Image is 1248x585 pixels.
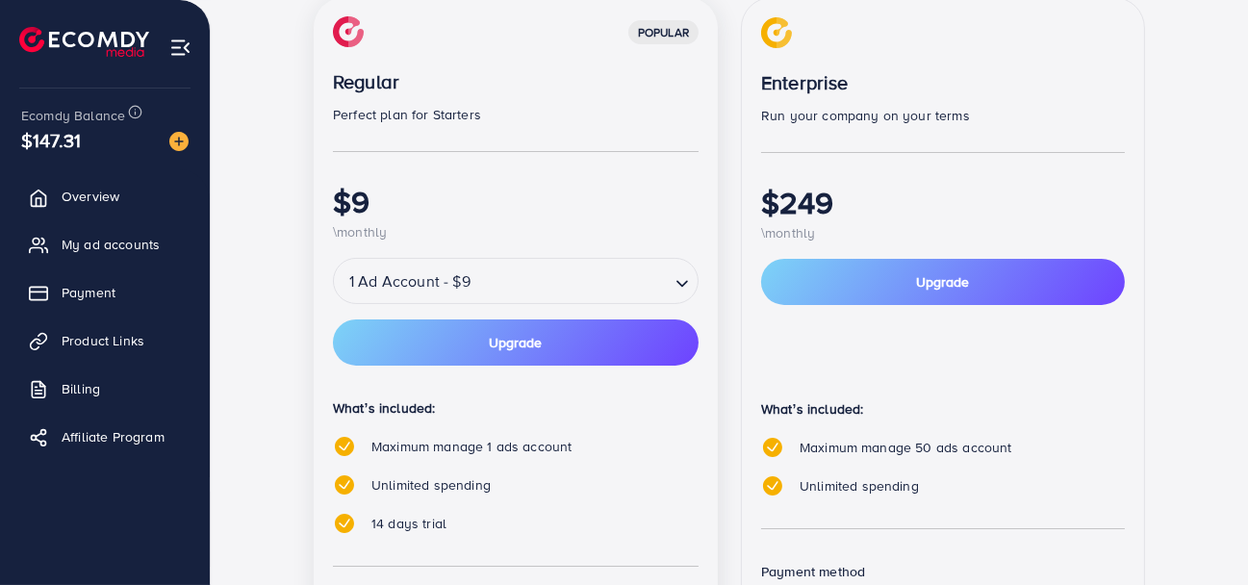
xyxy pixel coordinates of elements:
span: Product Links [62,331,144,350]
img: img [333,16,364,47]
a: Product Links [14,321,195,360]
p: Payment method [761,560,1125,583]
img: tick [761,474,784,497]
p: What’s included: [761,397,1125,420]
p: Run your company on your terms [761,104,1125,127]
iframe: Chat [1166,498,1234,571]
span: Unlimited spending [800,476,919,496]
div: popular [628,20,699,44]
img: img [761,17,792,48]
span: \monthly [333,222,387,242]
p: Regular [333,70,699,93]
a: Billing [14,369,195,408]
span: Ecomdy Balance [21,106,125,125]
span: 1 Ad Account - $9 [345,264,474,298]
img: image [169,132,189,151]
span: Unlimited spending [371,475,491,495]
span: Maximum manage 50 ads account [800,438,1012,457]
button: Upgrade [761,259,1125,305]
span: Maximum manage 1 ads account [371,437,572,456]
img: tick [333,512,356,535]
img: tick [761,436,784,459]
img: tick [333,473,356,496]
p: Perfect plan for Starters [333,103,699,126]
h1: $249 [761,184,1125,220]
span: My ad accounts [62,235,160,254]
span: Payment [62,283,115,302]
span: Upgrade [917,272,970,292]
span: Billing [62,379,100,398]
p: What’s included: [333,396,699,420]
span: 14 days trial [371,514,446,533]
a: Affiliate Program [14,418,195,456]
a: My ad accounts [14,225,195,264]
span: Overview [62,187,119,206]
div: Search for option [333,258,699,304]
img: logo [19,27,149,57]
button: Upgrade [333,319,699,366]
img: tick [333,435,356,458]
h1: $9 [333,183,699,219]
input: Search for option [476,265,668,298]
p: Enterprise [761,71,1125,94]
span: \monthly [761,223,815,242]
span: Affiliate Program [62,427,165,446]
span: $147.31 [21,126,81,154]
img: menu [169,37,191,59]
a: Overview [14,177,195,216]
span: Upgrade [490,336,543,349]
a: Payment [14,273,195,312]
